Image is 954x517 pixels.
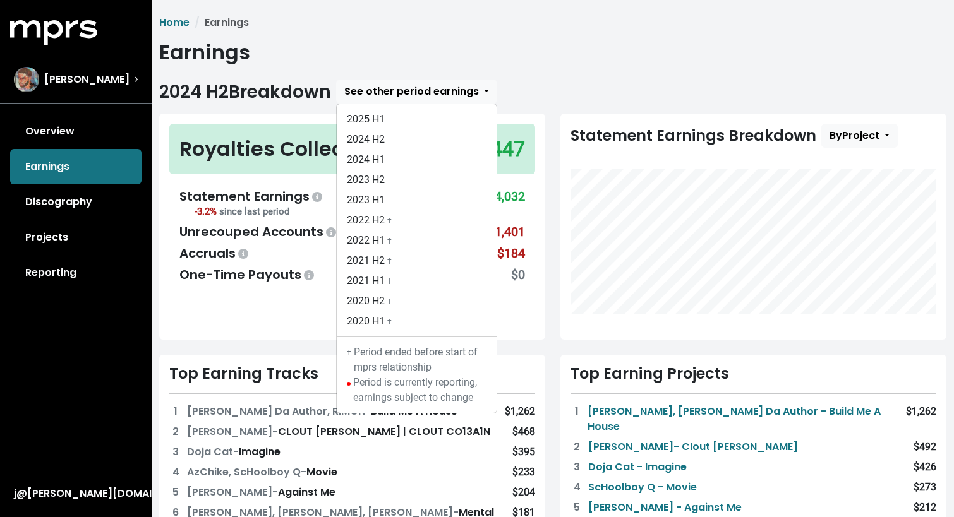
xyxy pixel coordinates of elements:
a: 2020 H2 † [337,291,497,311]
button: See other period earnings [336,80,497,104]
div: 4 [571,480,583,495]
div: Top Earning Projects [571,365,936,383]
a: 2024 H1 [337,150,497,170]
a: Doja Cat - Imagine [588,460,687,475]
small: † [387,318,392,326]
div: Against Me [187,485,335,500]
li: Earnings [190,15,249,30]
div: 2 [571,439,583,455]
a: 2022 H1 † [337,230,497,251]
div: Build Me A House [187,404,457,419]
div: $468 [512,424,535,439]
small: † [387,237,392,246]
div: Statement Earnings [179,187,325,206]
a: Discography [10,184,142,220]
div: 2 [169,424,182,439]
span: By Project [830,128,879,143]
a: Reporting [10,255,142,290]
h1: Earnings [159,40,946,64]
small: † [387,277,392,286]
div: $0 [511,265,525,284]
div: Statement Earnings Breakdown [571,124,936,148]
a: Home [159,15,190,30]
span: since last period [219,206,289,217]
a: 2023 H1 [337,190,497,210]
a: 2023 H2 [337,170,497,190]
div: $1,262 [505,404,535,419]
a: 2022 H2 † [337,210,497,230]
div: $492 [914,439,936,455]
div: 3 [571,460,583,475]
h2: 2024 H2 Breakdown [159,81,331,103]
div: 5 [169,485,182,500]
span: [PERSON_NAME] Da Author, RIMON - [187,404,371,419]
div: Imagine [187,444,281,460]
div: $426 [914,460,936,475]
small: † [387,257,392,266]
span: [PERSON_NAME] - [187,424,278,439]
div: $4,032 [488,187,525,220]
div: $204 [512,485,535,500]
span: [PERSON_NAME] [44,72,130,87]
a: [PERSON_NAME], [PERSON_NAME] Da Author - Build Me A House [588,404,906,434]
a: Projects [10,220,142,255]
div: $395 [512,444,535,460]
div: Period ended before start of mprs relationship [347,345,486,375]
span: See other period earnings [344,84,479,98]
div: 3 [169,444,182,460]
img: The selected account / producer [14,67,39,92]
div: $273 [914,480,936,495]
button: j@[PERSON_NAME][DOMAIN_NAME] [10,485,142,502]
div: 1 [169,404,182,419]
nav: breadcrumb [159,15,946,30]
div: Movie [187,465,337,480]
a: 2020 H1 † [337,311,497,331]
span: AzChike, ScHoolboy Q - [187,465,306,479]
a: [PERSON_NAME]- Clout [PERSON_NAME] [588,439,798,455]
a: [PERSON_NAME] - Against Me [588,500,742,515]
small: † [387,217,392,225]
a: 2024 H2 [337,129,497,150]
div: $212 [914,500,936,515]
div: Royalties Collected [179,134,378,164]
small: † [387,297,392,306]
span: [PERSON_NAME] - [187,485,278,499]
div: Unrecouped Accounts [179,222,339,241]
div: CLOUT [PERSON_NAME] | CLOUT CO13A1N [187,424,490,439]
a: Overview [10,114,142,149]
a: 2025 H1 [337,109,497,129]
div: j@[PERSON_NAME][DOMAIN_NAME] [14,486,138,501]
a: mprs logo [10,25,97,39]
span: Doja Cat - [187,444,239,459]
div: One-Time Payouts [179,265,317,284]
div: Accruals [179,244,251,263]
div: 1 [571,404,583,434]
div: $1,262 [906,404,936,434]
small: † [347,348,351,357]
div: Period is currently reporting, earnings subject to change [347,375,486,405]
a: ScHoolboy Q - Movie [588,480,697,495]
div: -$1,401 [484,222,525,241]
div: Top Earning Tracks [169,365,535,383]
div: -$184 [493,244,525,263]
div: $233 [512,465,535,480]
a: 2021 H2 † [337,251,497,271]
small: -3.2% [195,206,289,217]
a: 2021 H1 † [337,271,497,291]
div: 5 [571,500,583,515]
div: 4 [169,465,182,480]
button: ByProject [821,124,898,148]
